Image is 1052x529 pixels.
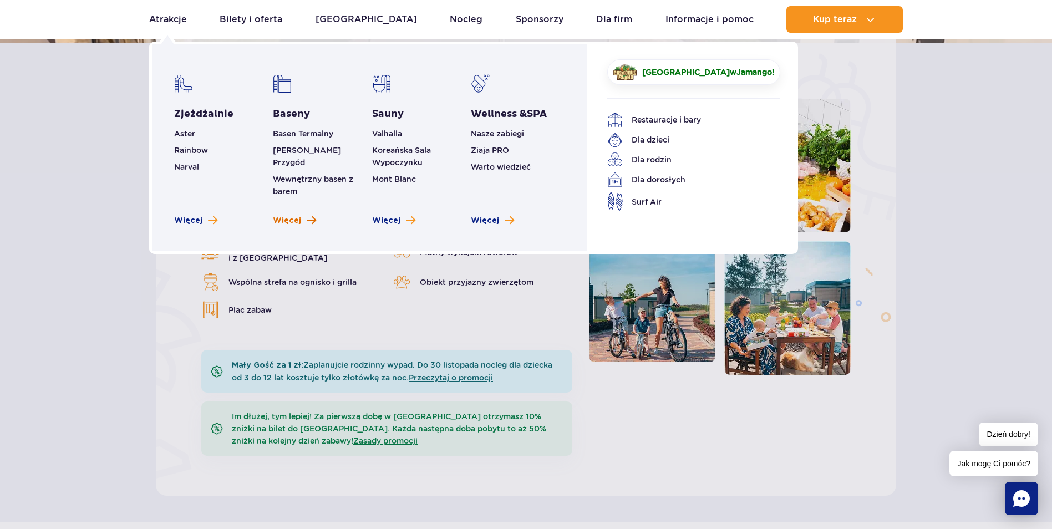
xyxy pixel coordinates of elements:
a: Bilety i oferta [220,6,282,33]
a: Aster [174,129,195,138]
a: Rainbow [174,146,208,155]
div: Chat [1005,482,1038,515]
a: Surf Air [607,192,764,211]
button: Kup teraz [786,6,903,33]
a: Restauracje i bary [607,112,764,128]
a: Atrakcje [149,6,187,33]
a: Wellness &SPA [471,108,547,121]
span: Wellness & [471,108,547,120]
a: Valhalla [372,129,402,138]
span: Jamango [736,68,772,77]
a: [PERSON_NAME] Przygód [273,146,341,167]
span: Więcej [471,215,499,226]
a: Dla rodzin [607,152,764,167]
a: Zobacz więcej zjeżdżalni [174,215,217,226]
a: Sauny [372,108,404,121]
a: [GEOGRAPHIC_DATA]wJamango! [607,59,780,85]
a: Ziaja PRO [471,146,509,155]
a: Dla dzieci [607,132,764,147]
span: Dzień dobry! [979,423,1038,446]
a: Zobacz więcej basenów [273,215,316,226]
span: Surf Air [632,196,662,208]
a: Wewnętrzny basen z barem [273,175,353,196]
a: Baseny [273,108,310,121]
a: Dla firm [596,6,632,33]
a: Zjeżdżalnie [174,108,233,121]
span: Więcej [273,215,301,226]
a: Informacje i pomoc [665,6,754,33]
a: Zobacz więcej saun [372,215,415,226]
a: Nocleg [450,6,482,33]
span: Więcej [174,215,202,226]
span: Jak mogę Ci pomóc? [949,451,1038,476]
span: w ! [643,67,775,78]
a: Sponsorzy [516,6,563,33]
span: Więcej [372,215,400,226]
a: Mont Blanc [372,175,416,184]
span: [GEOGRAPHIC_DATA] [642,68,730,77]
a: [GEOGRAPHIC_DATA] [316,6,417,33]
a: Zobacz więcej Wellness & SPA [471,215,514,226]
span: SPA [527,108,547,120]
a: Nasze zabiegi [471,129,524,138]
a: Koreańska Sala Wypoczynku [372,146,431,167]
a: Warto wiedzieć [471,162,531,171]
a: Basen Termalny [273,129,333,138]
a: Narval [174,162,199,171]
span: Kup teraz [813,14,857,24]
a: Dla dorosłych [607,172,764,187]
